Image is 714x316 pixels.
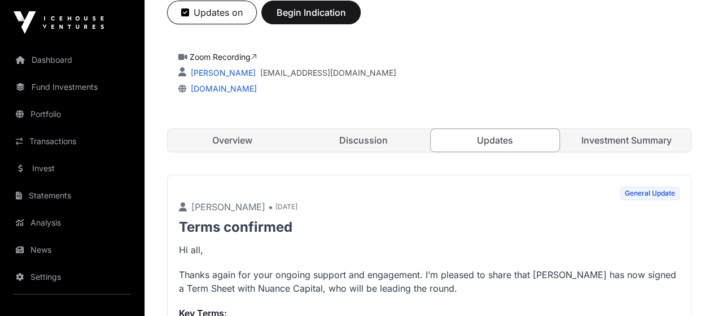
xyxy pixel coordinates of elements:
a: Zoom Recording [190,52,257,62]
a: Discussion [299,129,428,151]
p: Hi all, [179,243,680,257]
a: Transactions [9,129,135,154]
a: Fund Investments [9,75,135,99]
a: Begin Indication [261,12,361,23]
p: Terms confirmed [179,218,680,236]
span: [DATE] [275,202,297,211]
nav: Tabs [168,129,691,151]
img: Icehouse Ventures Logo [14,11,104,34]
a: Dashboard [9,47,135,72]
a: Settings [9,265,135,289]
a: News [9,237,135,262]
a: Portfolio [9,102,135,127]
a: Analysis [9,210,135,235]
p: Thanks again for your ongoing support and engagement. I’m pleased to share that [PERSON_NAME] has... [179,268,680,295]
span: Begin Indication [275,6,347,19]
button: Begin Indication [261,1,361,24]
button: Updates on [167,1,257,24]
a: Overview [168,129,297,151]
a: [EMAIL_ADDRESS][DOMAIN_NAME] [260,67,396,79]
a: Statements [9,183,135,208]
a: Invest [9,156,135,181]
p: [PERSON_NAME] • [179,200,273,214]
span: General Update [620,187,680,200]
a: Investment Summary [562,129,691,151]
a: Updates [430,128,560,152]
iframe: Chat Widget [658,262,714,316]
a: [PERSON_NAME] [189,68,256,77]
a: [DOMAIN_NAME] [186,84,257,93]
